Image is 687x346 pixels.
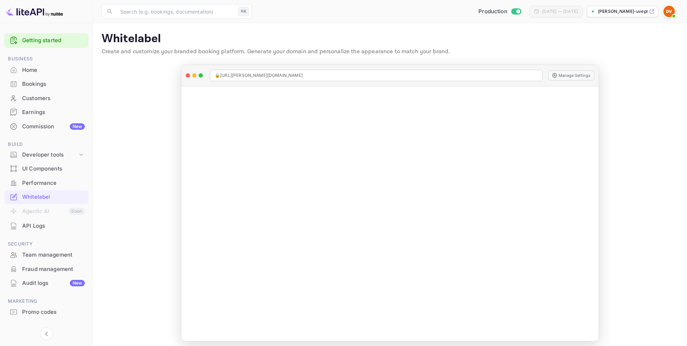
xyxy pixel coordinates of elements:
span: Marketing [4,297,88,305]
a: Whitelabel [4,190,88,203]
div: Switch to Sandbox mode [476,8,524,16]
a: Performance [4,176,88,189]
div: Fraud management [4,262,88,276]
div: Fraud management [22,265,85,273]
a: Bookings [4,77,88,90]
button: Collapse navigation [40,327,53,340]
img: LiteAPI logo [6,6,63,17]
div: Promo codes [22,308,85,316]
div: Bookings [22,80,85,88]
div: Whitelabel [22,193,85,201]
div: Audit logs [22,279,85,287]
span: Build [4,140,88,148]
div: Home [22,66,85,74]
div: UI Components [4,162,88,176]
div: Commission [22,123,85,131]
button: Manage Settings [548,70,594,80]
span: Production [478,8,507,16]
div: Getting started [4,33,88,48]
a: Team management [4,248,88,261]
a: Earnings [4,105,88,119]
a: UI Components [4,162,88,175]
div: CommissionNew [4,120,88,134]
div: Customers [4,92,88,105]
a: Audit logsNew [4,276,88,290]
p: Whitelabel [102,32,678,46]
div: New [70,123,85,130]
span: Security [4,240,88,248]
span: Business [4,55,88,63]
div: New [70,280,85,286]
a: Home [4,63,88,76]
div: Developer tools [22,151,78,159]
a: Customers [4,92,88,105]
div: ⌘K [238,7,249,16]
div: Performance [22,179,85,187]
p: [PERSON_NAME]-uvepl.... [598,8,648,15]
div: UI Components [22,165,85,173]
a: API Logs [4,219,88,232]
div: Developer tools [4,149,88,161]
a: CommissionNew [4,120,88,133]
a: Promo codes [4,305,88,318]
a: Getting started [22,36,85,45]
p: Create and customize your branded booking platform. Generate your domain and personalize the appe... [102,48,678,56]
span: 🔒 [URL][PERSON_NAME][DOMAIN_NAME] [215,72,303,79]
div: Earnings [22,108,85,117]
input: Search (e.g. bookings, documentation) [116,4,235,19]
a: Fraud management [4,262,88,276]
div: Team management [22,251,85,259]
div: Customers [22,94,85,103]
div: API Logs [22,222,85,230]
div: [DATE] — [DATE] [542,8,578,15]
img: Dennis Vichikov [663,6,675,17]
